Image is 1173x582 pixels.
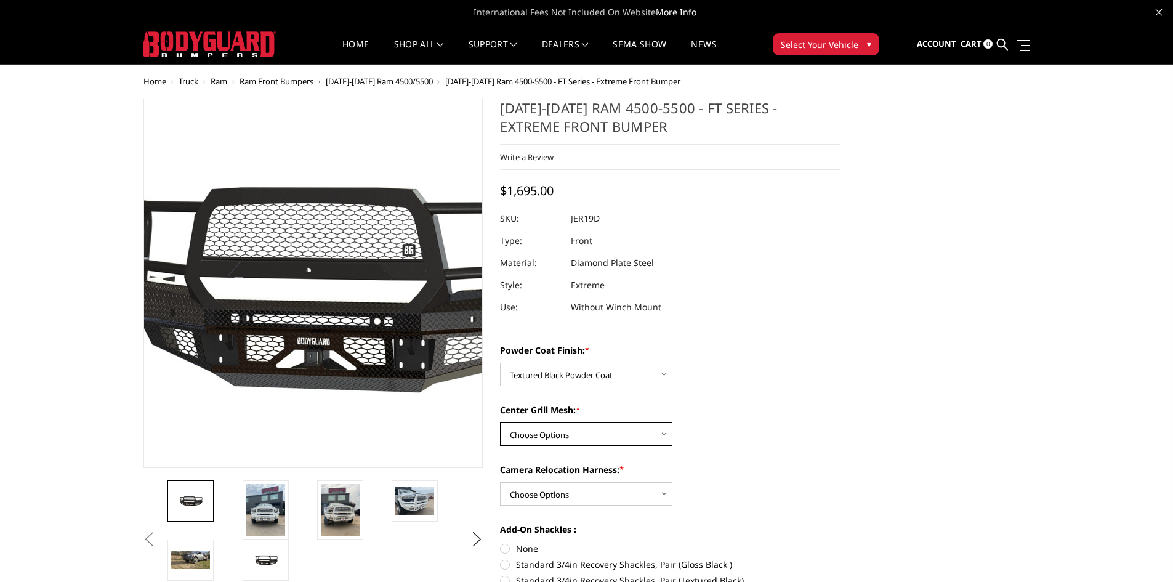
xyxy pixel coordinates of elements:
span: Account [917,38,956,49]
dd: Without Winch Mount [571,296,661,318]
img: 2019-2026 Ram 4500-5500 - FT Series - Extreme Front Bumper [246,484,285,536]
dt: Use: [500,296,562,318]
dt: SKU: [500,208,562,230]
a: Support [469,40,517,64]
img: 2019-2026 Ram 4500-5500 - FT Series - Extreme Front Bumper [321,484,360,536]
a: Account [917,28,956,61]
label: Standard 3/4in Recovery Shackles, Pair (Gloss Black ) [500,558,840,571]
span: Cart [961,38,982,49]
a: Ram Front Bumpers [240,76,313,87]
iframe: Chat Widget [1111,523,1173,582]
button: Previous [140,530,159,549]
label: Powder Coat Finish: [500,344,840,357]
dd: Diamond Plate Steel [571,252,654,274]
h1: [DATE]-[DATE] Ram 4500-5500 - FT Series - Extreme Front Bumper [500,99,840,145]
img: 2019-2026 Ram 4500-5500 - FT Series - Extreme Front Bumper [395,487,434,515]
a: Dealers [542,40,589,64]
span: $1,695.00 [500,182,554,199]
a: shop all [394,40,444,64]
label: None [500,542,840,555]
img: 2019-2026 Ram 4500-5500 - FT Series - Extreme Front Bumper [171,492,210,511]
a: [DATE]-[DATE] Ram 4500/5500 [326,76,433,87]
a: Ram [211,76,227,87]
label: Add-On Shackles : [500,523,840,536]
dt: Material: [500,252,562,274]
span: [DATE]-[DATE] Ram 4500-5500 - FT Series - Extreme Front Bumper [445,76,680,87]
button: Next [467,530,486,549]
span: Select Your Vehicle [781,38,858,51]
dd: Front [571,230,592,252]
a: Cart 0 [961,28,993,61]
a: Home [342,40,369,64]
dt: Style: [500,274,562,296]
a: More Info [656,6,696,18]
a: SEMA Show [613,40,666,64]
a: News [691,40,716,64]
img: 2019-2026 Ram 4500-5500 - FT Series - Extreme Front Bumper [246,551,285,570]
img: BODYGUARD BUMPERS [143,31,276,57]
label: Camera Relocation Harness: [500,463,840,476]
a: Home [143,76,166,87]
label: Center Grill Mesh: [500,403,840,416]
dd: Extreme [571,274,605,296]
a: Write a Review [500,152,554,163]
dd: JER19D [571,208,600,230]
button: Select Your Vehicle [773,33,879,55]
span: ▾ [867,38,871,51]
dt: Type: [500,230,562,252]
span: 0 [983,39,993,49]
a: Truck [179,76,198,87]
img: 2019-2026 Ram 4500-5500 - FT Series - Extreme Front Bumper [171,551,210,569]
a: 2019-2026 Ram 4500-5500 - FT Series - Extreme Front Bumper [143,99,483,468]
